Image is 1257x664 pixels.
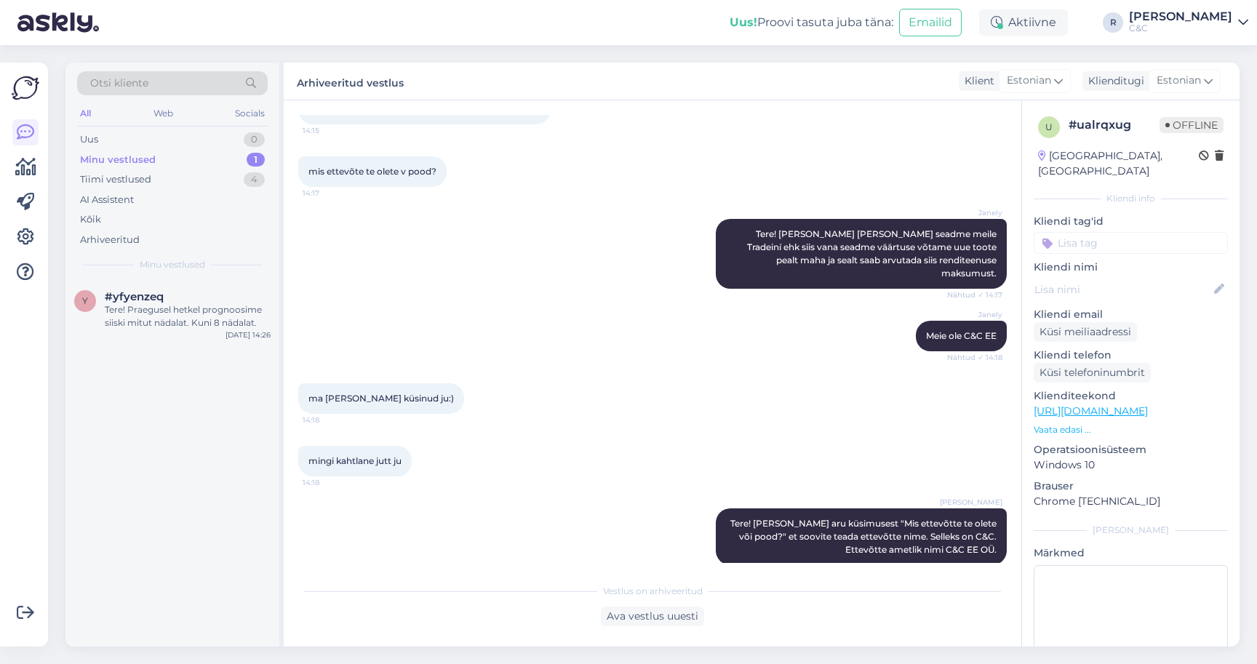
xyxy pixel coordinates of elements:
span: Minu vestlused [140,258,205,271]
div: Ava vestlus uuesti [601,607,704,626]
div: 0 [244,132,265,147]
button: Emailid [899,9,962,36]
span: Otsi kliente [90,76,148,91]
p: Brauser [1034,479,1228,494]
div: Klient [959,73,994,89]
div: # ualrqxug [1069,116,1160,134]
a: [PERSON_NAME]C&C [1129,11,1248,34]
p: Vaata edasi ... [1034,423,1228,436]
span: Tere! [PERSON_NAME] aru küsimusest "Mis ettevõtte te olete või pood?" et soovite teada ettevõtte ... [730,518,999,555]
span: Nähtud ✓ 14:17 [947,289,1002,300]
div: All [77,104,94,123]
span: u [1045,121,1053,132]
span: mis ettevõte te olete v pood? [308,166,436,177]
p: Operatsioonisüsteem [1034,442,1228,457]
p: Chrome [TECHNICAL_ID] [1034,494,1228,509]
div: Arhiveeritud [80,233,140,247]
p: Märkmed [1034,545,1228,561]
div: Tere! Praegusel hetkel prognoosime siiski mitut nädalat. Kuni 8 nädalat. [105,303,271,329]
div: 1 [247,153,265,167]
span: Tere! [PERSON_NAME] [PERSON_NAME] seadme meile Tradeiní ehk siis vana seadme väärtuse võtame uue ... [747,228,999,279]
span: 14:17 [303,188,357,199]
div: [PERSON_NAME] [1034,524,1228,537]
span: mingi kahtlane jutt ju [308,455,402,466]
span: y [82,295,88,306]
div: [PERSON_NAME] [1129,11,1232,23]
a: [URL][DOMAIN_NAME] [1034,404,1148,417]
span: Estonian [1157,73,1201,89]
span: #yfyenzeq [105,290,164,303]
div: AI Assistent [80,193,134,207]
span: Nähtud ✓ 14:18 [947,352,1002,363]
div: Uus [80,132,98,147]
p: Windows 10 [1034,457,1228,473]
b: Uus! [730,15,757,29]
div: Aktiivne [979,9,1068,36]
p: Kliendi nimi [1034,260,1228,275]
div: Socials [232,104,268,123]
p: Kliendi tag'id [1034,214,1228,229]
div: Minu vestlused [80,153,156,167]
span: 14:18 [303,477,357,488]
span: Janely [948,207,1002,218]
input: Lisa nimi [1034,281,1211,297]
span: Janely [948,309,1002,320]
div: Küsi telefoninumbrit [1034,363,1151,383]
span: ma [PERSON_NAME] küsinud ju:) [308,393,454,404]
div: Proovi tasuta juba täna: [730,14,893,31]
span: [PERSON_NAME] [940,497,1002,508]
label: Arhiveeritud vestlus [297,71,404,91]
span: Estonian [1007,73,1051,89]
input: Lisa tag [1034,232,1228,254]
div: Klienditugi [1082,73,1144,89]
span: 14:15 [303,125,357,136]
div: [GEOGRAPHIC_DATA], [GEOGRAPHIC_DATA] [1038,148,1199,179]
span: Offline [1160,117,1224,133]
img: Askly Logo [12,74,39,102]
div: Tiimi vestlused [80,172,151,187]
span: Vestlus on arhiveeritud [603,585,703,598]
div: C&C [1129,23,1232,34]
div: Web [151,104,176,123]
p: Kliendi email [1034,307,1228,322]
div: [DATE] 14:26 [226,329,271,340]
p: Kliendi telefon [1034,348,1228,363]
div: Kõik [80,212,101,227]
div: 4 [244,172,265,187]
span: 14:18 [303,415,357,425]
div: Kliendi info [1034,192,1228,205]
div: Küsi meiliaadressi [1034,322,1137,342]
span: Meie ole C&C EE [926,330,997,341]
p: Klienditeekond [1034,388,1228,404]
div: R [1103,12,1123,33]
